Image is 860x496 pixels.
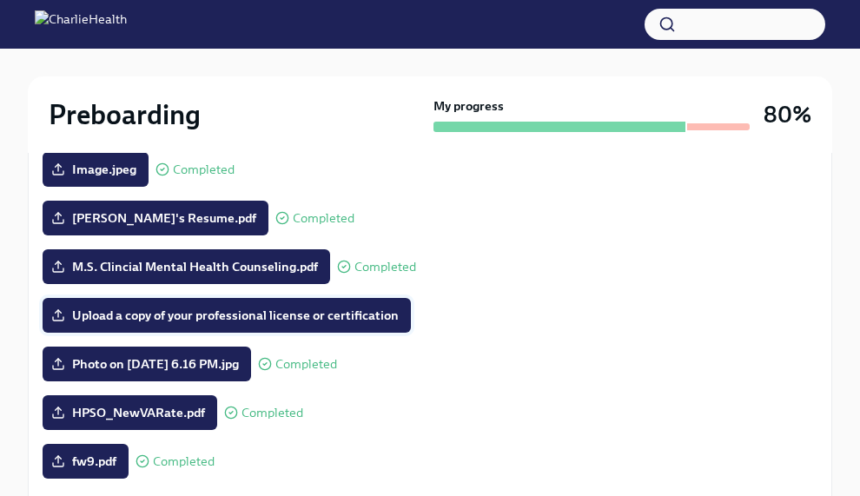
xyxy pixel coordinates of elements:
span: Image.jpeg [55,161,136,178]
label: fw9.pdf [43,444,129,479]
label: Photo on [DATE] 6.16 PM.jpg [43,347,251,381]
span: fw9.pdf [55,453,116,470]
label: [PERSON_NAME]'s Resume.pdf [43,201,268,235]
strong: My progress [433,97,504,115]
label: HPSO_NewVARate.pdf [43,395,217,430]
span: [PERSON_NAME]'s Resume.pdf [55,209,256,227]
span: HPSO_NewVARate.pdf [55,404,205,421]
span: M.S. Clincial Mental Health Counseling.pdf [55,258,318,275]
span: Completed [241,407,303,420]
span: Completed [153,455,215,468]
h3: 80% [764,99,811,130]
label: Upload a copy of your professional license or certification [43,298,411,333]
span: Completed [173,163,235,176]
span: Completed [354,261,416,274]
span: Photo on [DATE] 6.16 PM.jpg [55,355,239,373]
label: Image.jpeg [43,152,149,187]
span: Completed [275,358,337,371]
span: Upload a copy of your professional license or certification [55,307,399,324]
img: CharlieHealth [35,10,127,38]
label: M.S. Clincial Mental Health Counseling.pdf [43,249,330,284]
h2: Preboarding [49,97,201,132]
span: Completed [293,212,354,225]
